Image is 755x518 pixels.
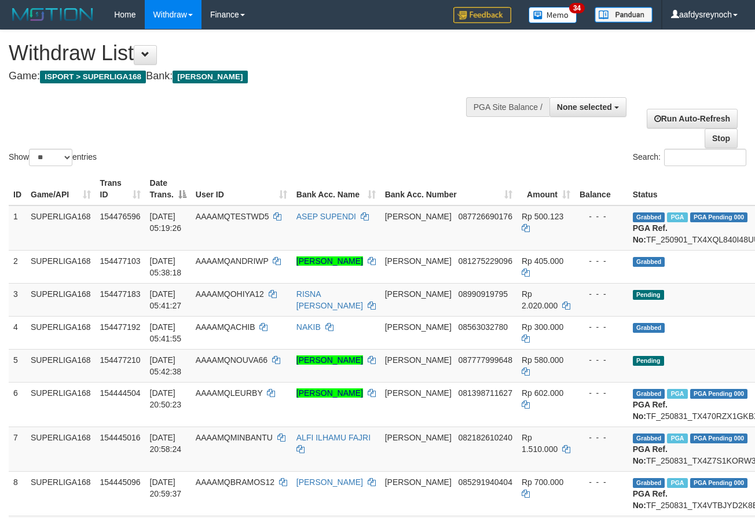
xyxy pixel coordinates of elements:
[569,3,585,13] span: 34
[522,256,563,266] span: Rp 405.000
[100,477,141,487] span: 154445096
[296,388,363,398] a: [PERSON_NAME]
[296,256,363,266] a: [PERSON_NAME]
[296,355,363,365] a: [PERSON_NAME]
[580,321,624,333] div: - - -
[145,172,191,205] th: Date Trans.: activate to sort column descending
[296,477,363,487] a: [PERSON_NAME]
[633,478,665,488] span: Grabbed
[29,149,72,166] select: Showentries
[26,283,96,316] td: SUPERLIGA168
[667,478,687,488] span: Marked by aafheankoy
[522,289,558,310] span: Rp 2.020.000
[690,478,748,488] span: PGA Pending
[100,355,141,365] span: 154477210
[26,471,96,516] td: SUPERLIGA168
[549,97,626,117] button: None selected
[459,355,512,365] span: Copy 087777999648 to clipboard
[100,256,141,266] span: 154477103
[459,388,512,398] span: Copy 081398711627 to clipboard
[522,388,563,398] span: Rp 602.000
[9,382,26,427] td: 6
[459,477,512,487] span: Copy 085291940404 to clipboard
[633,223,668,244] b: PGA Ref. No:
[385,289,452,299] span: [PERSON_NAME]
[522,322,563,332] span: Rp 300.000
[667,212,687,222] span: Marked by aafmaleo
[26,382,96,427] td: SUPERLIGA168
[385,322,452,332] span: [PERSON_NAME]
[296,322,321,332] a: NAKIB
[466,97,549,117] div: PGA Site Balance /
[522,212,563,221] span: Rp 500.123
[459,212,512,221] span: Copy 087726690176 to clipboard
[633,257,665,267] span: Grabbed
[196,355,267,365] span: AAAAMQNOUVA66
[385,388,452,398] span: [PERSON_NAME]
[690,389,748,399] span: PGA Pending
[196,477,274,487] span: AAAAMQBRAMOS12
[96,172,145,205] th: Trans ID: activate to sort column ascending
[9,349,26,382] td: 5
[150,433,182,454] span: [DATE] 20:58:24
[522,477,563,487] span: Rp 700.000
[9,42,492,65] h1: Withdraw List
[667,389,687,399] span: Marked by aafounsreynich
[633,290,664,300] span: Pending
[296,212,356,221] a: ASEP SUPENDI
[100,388,141,398] span: 154444504
[196,289,264,299] span: AAAAMQOHIYA12
[150,212,182,233] span: [DATE] 05:19:26
[633,323,665,333] span: Grabbed
[580,432,624,443] div: - - -
[196,256,269,266] span: AAAAMQANDRIWP
[9,250,26,283] td: 2
[191,172,292,205] th: User ID: activate to sort column ascending
[580,354,624,366] div: - - -
[150,322,182,343] span: [DATE] 05:41:55
[522,433,558,454] span: Rp 1.510.000
[633,489,668,510] b: PGA Ref. No:
[633,389,665,399] span: Grabbed
[385,433,452,442] span: [PERSON_NAME]
[9,316,26,349] td: 4
[150,355,182,376] span: [DATE] 05:42:38
[26,172,96,205] th: Game/API: activate to sort column ascending
[9,172,26,205] th: ID
[517,172,575,205] th: Amount: activate to sort column ascending
[196,388,263,398] span: AAAAMQLEURBY
[296,433,371,442] a: ALFI ILHAMU FAJRI
[40,71,146,83] span: ISPORT > SUPERLIGA168
[9,471,26,516] td: 8
[453,7,511,23] img: Feedback.jpg
[196,212,269,221] span: AAAAMQTESTWD5
[690,433,748,443] span: PGA Pending
[292,172,380,205] th: Bank Acc. Name: activate to sort column ascending
[557,102,612,112] span: None selected
[667,433,687,443] span: Marked by aafheankoy
[9,6,97,23] img: MOTION_logo.png
[150,256,182,277] span: [DATE] 05:38:18
[575,172,628,205] th: Balance
[150,477,182,498] span: [DATE] 20:59:37
[690,212,748,222] span: PGA Pending
[633,433,665,443] span: Grabbed
[580,255,624,267] div: - - -
[580,387,624,399] div: - - -
[100,212,141,221] span: 154476596
[580,288,624,300] div: - - -
[26,250,96,283] td: SUPERLIGA168
[9,149,97,166] label: Show entries
[459,433,512,442] span: Copy 082182610240 to clipboard
[459,256,512,266] span: Copy 081275229096 to clipboard
[522,355,563,365] span: Rp 580.000
[196,433,273,442] span: AAAAMQMINBANTU
[26,349,96,382] td: SUPERLIGA168
[9,205,26,251] td: 1
[385,212,452,221] span: [PERSON_NAME]
[100,433,141,442] span: 154445016
[580,476,624,488] div: - - -
[633,212,665,222] span: Grabbed
[100,322,141,332] span: 154477192
[633,149,746,166] label: Search:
